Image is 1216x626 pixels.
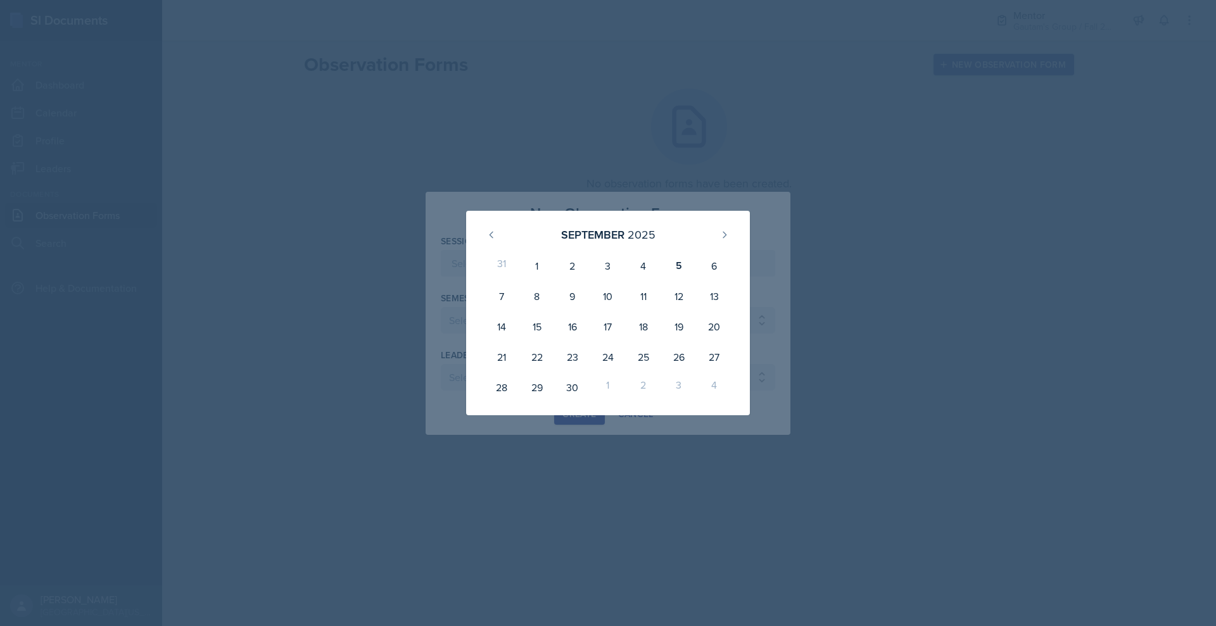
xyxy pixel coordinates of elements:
div: 11 [626,281,661,311]
div: 6 [697,251,732,281]
div: 12 [661,281,697,311]
div: 18 [626,311,661,342]
div: 5 [661,251,697,281]
div: 28 [484,372,519,403]
div: 2025 [628,226,655,243]
div: 4 [697,372,732,403]
div: 21 [484,342,519,372]
div: 3 [661,372,697,403]
div: 3 [590,251,626,281]
div: 31 [484,251,519,281]
div: 25 [626,342,661,372]
div: 16 [555,311,590,342]
div: 17 [590,311,626,342]
div: 23 [555,342,590,372]
div: 27 [697,342,732,372]
div: 29 [519,372,555,403]
div: September [561,226,624,243]
div: 19 [661,311,697,342]
div: 15 [519,311,555,342]
div: 1 [590,372,626,403]
div: 26 [661,342,697,372]
div: 24 [590,342,626,372]
div: 9 [555,281,590,311]
div: 1 [519,251,555,281]
div: 4 [626,251,661,281]
div: 30 [555,372,590,403]
div: 7 [484,281,519,311]
div: 2 [626,372,661,403]
div: 10 [590,281,626,311]
div: 13 [697,281,732,311]
div: 8 [519,281,555,311]
div: 14 [484,311,519,342]
div: 22 [519,342,555,372]
div: 20 [697,311,732,342]
div: 2 [555,251,590,281]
